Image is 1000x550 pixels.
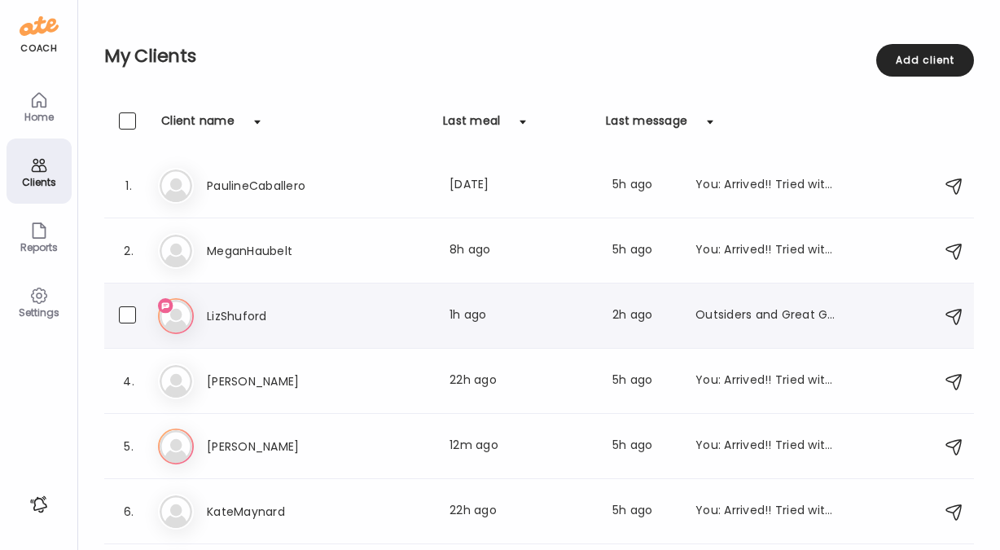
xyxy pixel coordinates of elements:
[10,177,68,187] div: Clients
[612,176,676,196] div: 5h ago
[606,112,687,139] div: Last message
[207,502,350,521] h3: KateMaynard
[450,241,593,261] div: 8h ago
[10,112,68,122] div: Home
[695,437,839,456] div: You: Arrived!! Tried with just ice and water [DATE]- yum and smoothe. Love the back too for sugge...
[695,176,839,196] div: You: Arrived!! Tried with just ice and water [DATE]- yum and smoothe. Love the back too for sugge...
[20,42,57,55] div: coach
[612,372,676,391] div: 5h ago
[695,306,839,326] div: Outsiders and Great Gatsby - both my boys LOVE the theatre:)
[695,372,839,391] div: You: Arrived!! Tried with just ice and water [DATE]- yum and smoothie. Love the back too for sugg...
[207,241,350,261] h3: MeganHaubelt
[450,306,593,326] div: 1h ago
[207,306,350,326] h3: LizShuford
[119,437,138,456] div: 5.
[104,44,974,68] h2: My Clients
[450,372,593,391] div: 22h ago
[450,176,593,196] div: [DATE]
[612,306,676,326] div: 2h ago
[876,44,974,77] div: Add client
[450,437,593,456] div: 12m ago
[612,241,676,261] div: 5h ago
[119,176,138,196] div: 1.
[207,372,350,391] h3: [PERSON_NAME]
[119,372,138,391] div: 4.
[20,13,59,39] img: ate
[119,502,138,521] div: 6.
[443,112,500,139] div: Last meal
[10,242,68,253] div: Reports
[10,307,68,318] div: Settings
[612,437,676,456] div: 5h ago
[612,502,676,521] div: 5h ago
[207,176,350,196] h3: PaulineCaballero
[119,241,138,261] div: 2.
[695,502,839,521] div: You: Arrived!! Tried with just ice and water [DATE]- yum and smoothie. Love the back too for sugg...
[450,502,593,521] div: 22h ago
[695,241,839,261] div: You: Arrived!! Tried with just ice and water [DATE]- yum and smoothe. Love the back too for sugge...
[161,112,235,139] div: Client name
[207,437,350,456] h3: [PERSON_NAME]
